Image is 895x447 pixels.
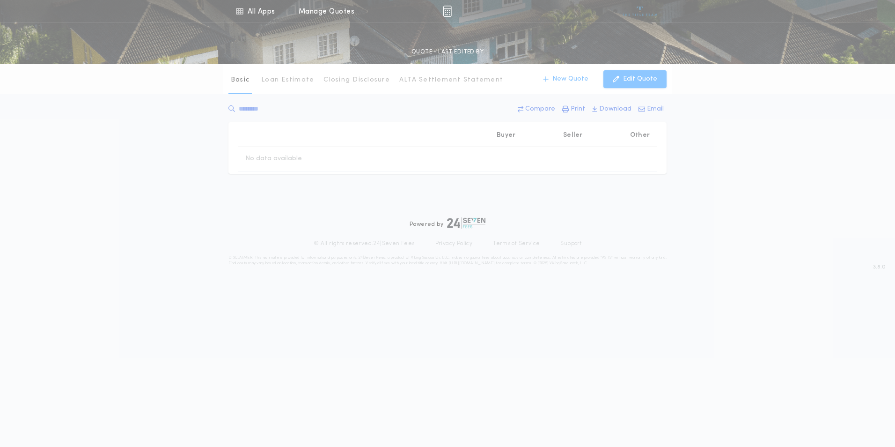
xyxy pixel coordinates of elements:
[571,104,585,114] p: Print
[261,75,314,85] p: Loan Estimate
[647,104,664,114] p: Email
[589,101,634,118] button: Download
[238,147,309,171] td: No data available
[515,101,558,118] button: Compare
[323,75,390,85] p: Closing Disclosure
[228,255,667,266] p: DISCLAIMER: This estimate is provided for informational purposes only. 24|Seven Fees, a product o...
[603,70,667,88] button: Edit Quote
[636,101,667,118] button: Email
[231,75,249,85] p: Basic
[435,240,473,247] a: Privacy Policy
[563,131,583,140] p: Seller
[873,263,886,271] span: 3.8.0
[399,75,503,85] p: ALTA Settlement Statement
[447,217,485,229] img: logo
[623,74,657,84] p: Edit Quote
[410,217,485,229] div: Powered by
[493,240,540,247] a: Terms of Service
[411,47,484,57] p: QUOTE - LAST EDITED BY
[314,240,415,247] p: © All rights reserved. 24|Seven Fees
[443,6,452,17] img: img
[534,70,598,88] button: New Quote
[497,131,515,140] p: Buyer
[559,101,588,118] button: Print
[552,74,588,84] p: New Quote
[448,261,495,265] a: [URL][DOMAIN_NAME]
[599,104,631,114] p: Download
[630,131,650,140] p: Other
[623,7,658,16] img: vs-icon
[560,240,581,247] a: Support
[525,104,555,114] p: Compare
